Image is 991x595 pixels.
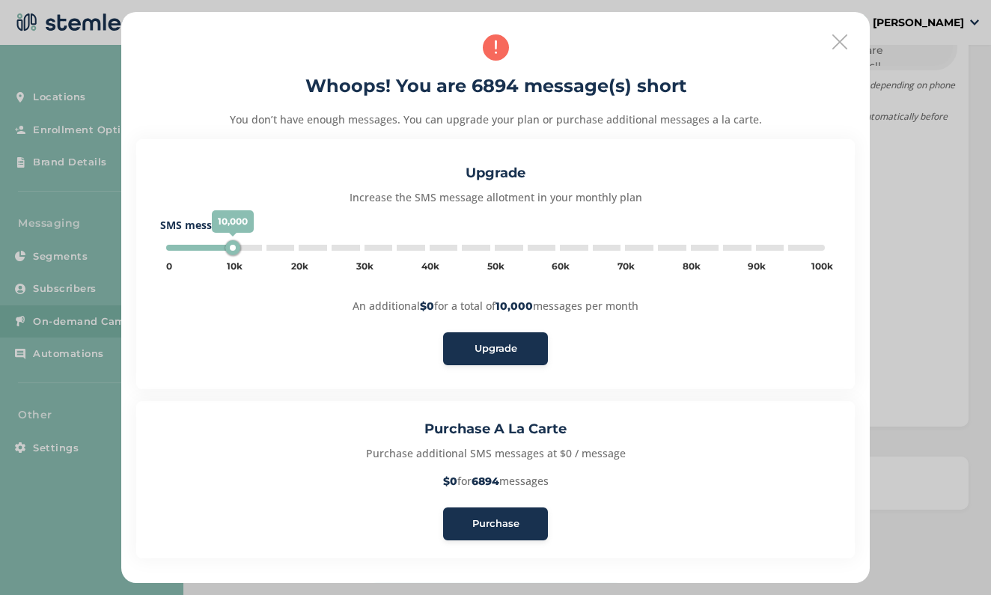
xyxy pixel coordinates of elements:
p: An additional for a total of messages per month [353,298,638,314]
h2: Whoops! You are 6894 message(s) short [305,73,686,100]
p: You don’t have enough messages. You can upgrade your plan or purchase additional messages a la ca... [230,112,762,127]
div: 100k [811,260,833,273]
iframe: Chat Widget [916,523,991,595]
div: 10k [227,260,243,273]
label: SMS messages [160,217,831,233]
div: 70k [618,260,635,273]
div: 0 [166,260,172,273]
div: 80k [683,260,701,273]
p: Purchase additional SMS messages at $0 / message [154,445,837,461]
strong: $0 [443,475,457,488]
p: Increase the SMS message allotment in your monthly plan [160,189,831,205]
div: 20k [291,260,308,273]
strong: 6894 [472,475,499,488]
div: 40k [421,260,439,273]
img: icon-alert-36bd8290.svg [483,34,509,61]
h3: Purchase A La Carte [154,419,837,439]
div: 90k [748,260,766,273]
button: Upgrade [443,332,548,365]
div: 50k [487,260,504,273]
span: Purchase [472,516,519,531]
strong: 10,000 [495,299,533,313]
div: 60k [552,260,570,273]
span: Upgrade [475,341,517,356]
strong: $0 [420,299,434,313]
h3: Upgrade [160,163,831,183]
div: 30k [356,260,373,273]
button: Purchase [443,507,548,540]
p: for messages [154,473,837,489]
span: 10,000 [212,210,254,233]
